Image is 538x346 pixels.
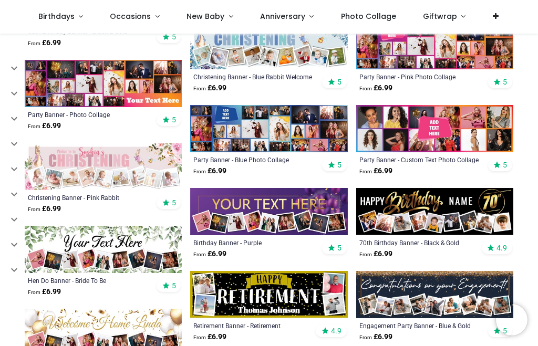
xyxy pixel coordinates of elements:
span: 5 [172,281,176,290]
img: Personalised Hen Do Banner - Bride To Be - 9 Photo Upload [25,226,182,273]
strong: £ 6.99 [193,249,226,259]
span: Anniversary [260,11,305,22]
span: From [359,86,372,91]
span: 4.9 [331,326,342,335]
a: Hen Do Banner - Bride To Be [28,276,149,285]
strong: £ 6.99 [193,83,226,93]
a: 70th Birthday Banner - Black & Gold [359,238,480,247]
strong: £ 6.99 [193,332,226,342]
span: From [193,251,206,257]
img: Personalised Party Banner - Pink Photo Collage - Custom Text & 25 Photo Upload [356,22,513,69]
span: Photo Collage [341,11,396,22]
span: 5 [172,32,176,41]
a: Retirement Banner - Retirement [193,321,314,330]
span: 5 [172,115,176,124]
span: From [28,40,40,46]
span: From [28,289,40,295]
span: From [193,334,206,340]
span: 5 [337,243,342,253]
span: From [359,334,372,340]
span: 5 [503,77,507,87]
img: Personalised Christening Banner - Blue Rabbit Welcome - Custom Name & 9 Photo Upload [190,22,347,69]
img: Personalised Happy Retirement Banner - Retirement - Custom Name & 4 Photo Upload [190,271,347,318]
img: Personalised Christening Banner - Pink Rabbit - Custom Name & 9 Photo Upload [25,143,182,190]
span: 5 [337,77,342,87]
a: Party Banner - Custom Text Photo Collage [359,155,480,164]
img: Personalised Happy 70th Birthday Banner - Black & Gold - Custom Name & 9 Photo Upload [356,188,513,235]
a: Party Banner - Photo Collage [28,110,149,119]
strong: £ 6.99 [359,83,392,93]
img: Personalised Party Banner - Custom Text Photo Collage - 12 Photo Upload [356,105,513,152]
strong: £ 6.99 [28,121,61,131]
strong: £ 6.99 [28,287,61,297]
strong: £ 6.99 [28,38,61,48]
span: 5 [172,198,176,207]
a: Christening Banner - Blue Rabbit Welcome [193,72,314,81]
span: Giftwrap [423,11,457,22]
img: Personalised Engagement Party Banner - Blue & Gold Congratulations - 9 Photo Upload [356,271,513,318]
span: From [193,169,206,174]
span: 5 [503,160,507,170]
img: Personalised Happy Birthday Banner - Purple - 9 Photo Upload [190,188,347,235]
strong: £ 6.99 [359,166,392,176]
a: Party Banner - Pink Photo Collage [359,72,480,81]
strong: £ 6.99 [359,332,392,342]
a: Engagement Party Banner - Blue & Gold Congratulations [359,321,480,330]
span: From [359,251,372,257]
span: New Baby [187,11,224,22]
span: From [193,86,206,91]
strong: £ 6.99 [193,166,226,176]
a: Birthday Banner - Purple [193,238,314,247]
strong: £ 6.99 [359,249,392,259]
span: Occasions [110,11,151,22]
img: Personalised Party Banner - Photo Collage - 23 Photo Upload [25,60,182,107]
span: From [359,169,372,174]
a: Party Banner - Blue Photo Collage [193,155,314,164]
span: From [28,123,40,129]
span: 5 [337,160,342,170]
iframe: Brevo live chat [496,304,527,335]
span: 4.9 [496,243,507,253]
span: From [28,206,40,212]
span: Birthdays [38,11,75,22]
a: Christening Banner - Pink Rabbit [28,193,149,202]
strong: £ 6.99 [28,204,61,214]
img: Personalised Party Banner - Blue Photo Collage - Custom Text & 25 Photo upload [190,105,347,152]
